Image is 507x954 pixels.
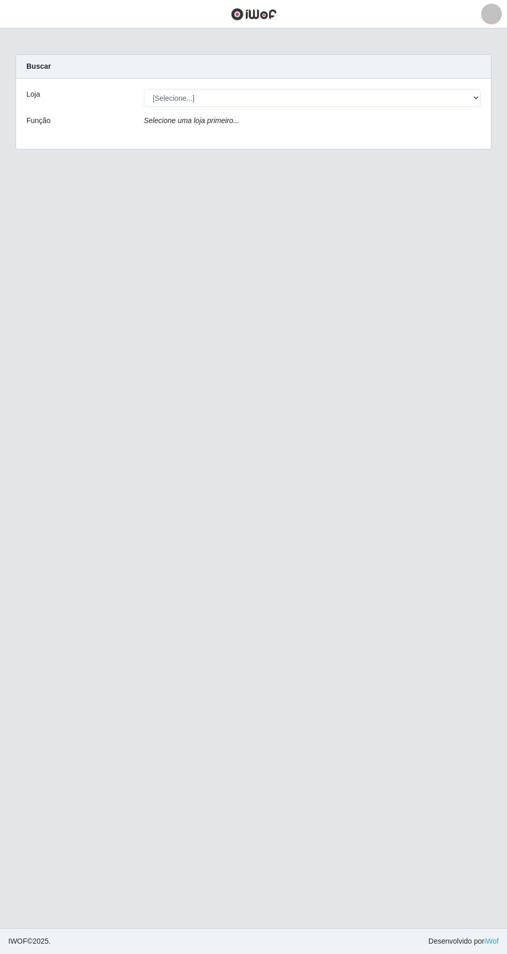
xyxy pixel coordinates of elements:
label: Função [26,115,51,126]
span: © 2025 . [8,936,51,947]
span: IWOF [8,937,27,945]
a: iWof [484,937,499,945]
i: Selecione uma loja primeiro... [144,116,239,125]
strong: Buscar [26,62,51,70]
img: CoreUI Logo [231,8,277,21]
span: Desenvolvido por [428,936,499,947]
label: Loja [26,89,40,100]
